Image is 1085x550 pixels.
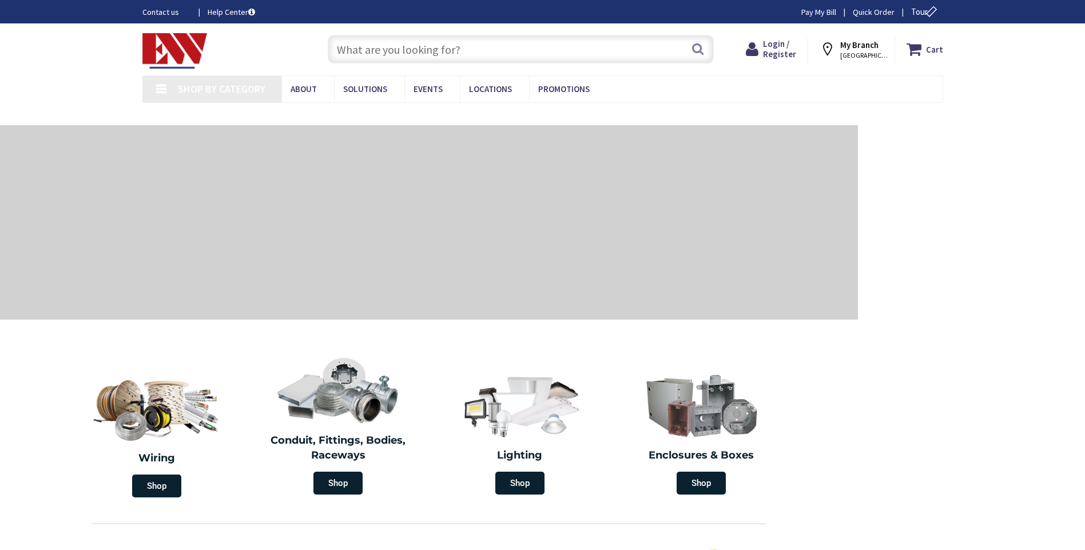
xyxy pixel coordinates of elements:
a: Login / Register [746,39,796,59]
a: Wiring Shop [66,366,248,503]
input: What are you looking for? [328,35,714,63]
h2: Conduit, Fittings, Bodies, Raceways [256,433,421,463]
span: Shop [313,472,363,495]
span: Shop [677,472,726,495]
h2: Lighting [438,448,602,463]
span: Locations [469,83,512,94]
h2: Enclosures & Boxes [619,448,784,463]
span: Solutions [343,83,387,94]
span: Events [414,83,443,94]
img: Electrical Wholesalers, Inc. [142,33,208,69]
span: Promotions [538,83,590,94]
span: Login / Register [763,38,796,59]
span: Shop [132,475,181,497]
strong: Cart [926,39,943,59]
strong: My Branch [840,39,879,50]
span: Shop [495,472,545,495]
div: My Branch [GEOGRAPHIC_DATA], [GEOGRAPHIC_DATA] [820,39,884,59]
span: Shop By Category [178,82,265,95]
a: Conduit, Fittings, Bodies, Raceways Shop [251,351,427,500]
span: Tour [911,6,940,17]
a: Cart [907,39,943,59]
a: Contact us [142,6,189,18]
span: [GEOGRAPHIC_DATA], [GEOGRAPHIC_DATA] [840,51,889,60]
a: Quick Order [853,6,895,18]
h2: Wiring [71,451,242,466]
a: Enclosures & Boxes Shop [614,366,790,500]
a: Pay My Bill [801,6,836,18]
span: About [291,83,317,94]
a: Help Center [208,6,255,18]
a: Lighting Shop [432,366,608,500]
